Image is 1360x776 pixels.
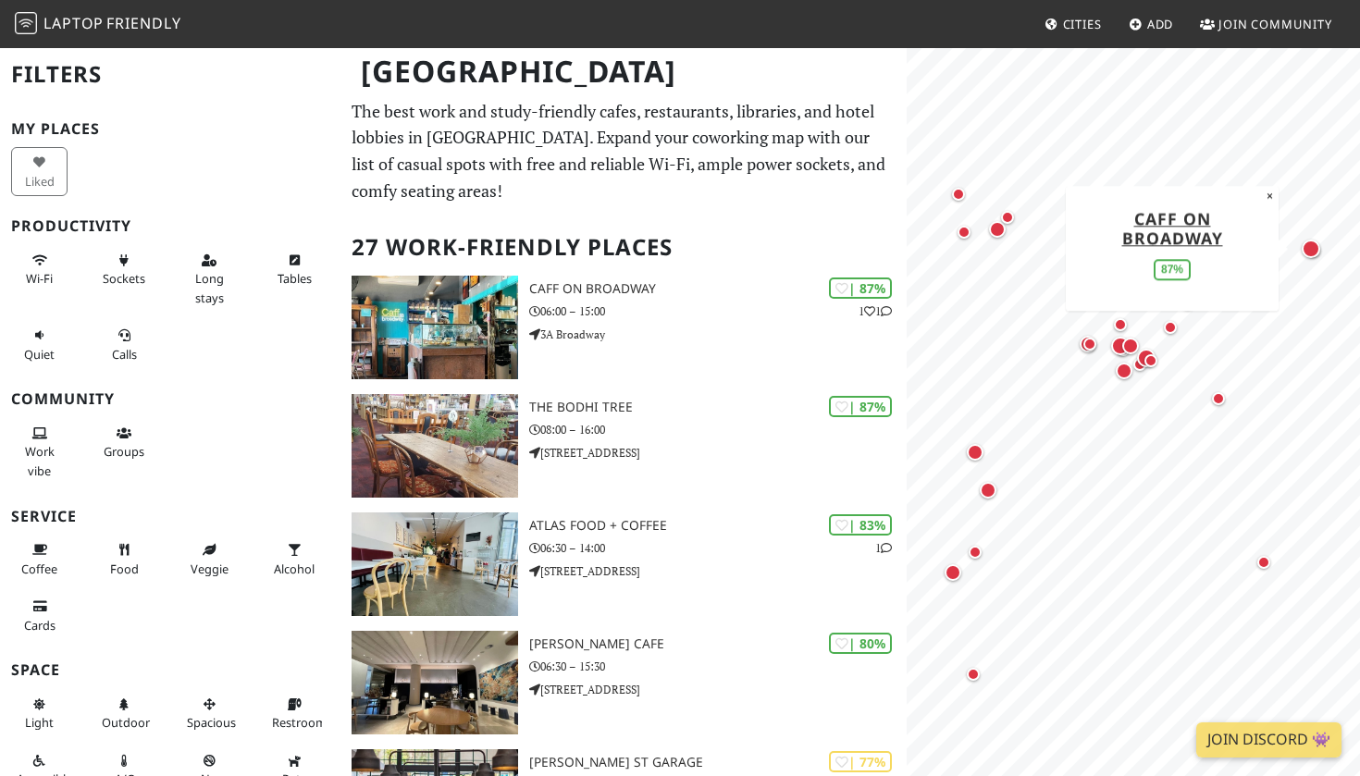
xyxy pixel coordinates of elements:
a: Add [1121,7,1181,41]
h3: Atlas Food + Coffee [529,518,907,534]
span: Coffee [21,560,57,577]
button: Veggie [181,535,238,584]
div: Map marker [1079,333,1101,355]
div: Map marker [964,541,986,563]
span: Laptop [43,13,104,33]
span: Natural light [25,714,54,731]
div: Map marker [1129,353,1151,376]
a: The Bodhi Tree | 87% The Bodhi Tree 08:00 – 16:00 [STREET_ADDRESS] [340,394,908,498]
span: Group tables [104,443,144,460]
button: Tables [266,245,323,294]
a: Atlas Food + Coffee | 83% 1 Atlas Food + Coffee 06:30 – 14:00 [STREET_ADDRESS] [340,512,908,616]
span: Video/audio calls [112,346,137,363]
span: Long stays [195,270,224,305]
div: Map marker [947,183,970,205]
div: | 87% [829,277,892,299]
button: Alcohol [266,535,323,584]
div: Map marker [1159,316,1181,339]
button: Work vibe [11,418,68,486]
div: Map marker [1207,388,1230,410]
div: Map marker [1107,333,1133,359]
button: Cards [11,591,68,640]
img: Caff on Broadway [352,276,518,379]
button: Long stays [181,245,238,313]
div: Map marker [976,478,1000,502]
button: Restroom [266,689,323,738]
div: | 83% [829,514,892,536]
div: Map marker [1298,236,1324,262]
p: 08:00 – 16:00 [529,421,907,438]
img: Hemingway Cafe [352,631,518,734]
div: Map marker [1140,350,1162,372]
img: The Bodhi Tree [352,394,518,498]
div: Map marker [1119,334,1143,358]
button: Light [11,689,68,738]
button: Close popup [1261,186,1279,206]
p: 06:30 – 15:30 [529,658,907,675]
span: Quiet [24,346,55,363]
a: Join Community [1193,7,1340,41]
span: People working [25,443,55,478]
h3: [PERSON_NAME] St Garage [529,755,907,770]
div: 87% [1154,259,1191,280]
button: Coffee [11,535,68,584]
p: 06:00 – 15:00 [529,302,907,320]
p: 06:30 – 14:00 [529,539,907,557]
span: Stable Wi-Fi [26,270,53,287]
h3: The Bodhi Tree [529,400,907,415]
span: Restroom [272,714,327,731]
button: Outdoor [96,689,153,738]
div: Map marker [1133,345,1159,371]
span: Alcohol [274,560,315,577]
h3: Productivity [11,217,329,235]
h3: Community [11,390,329,408]
div: Map marker [962,663,984,685]
div: Map marker [953,221,975,243]
div: Map marker [1109,314,1131,336]
h2: 27 Work-Friendly Places [352,219,896,276]
div: Map marker [1076,332,1100,356]
a: Join Discord 👾 [1196,722,1341,758]
a: Cities [1037,7,1109,41]
button: Wi-Fi [11,245,68,294]
button: Sockets [96,245,153,294]
p: [STREET_ADDRESS] [529,444,907,462]
button: Quiet [11,320,68,369]
span: Join Community [1218,16,1332,32]
span: Cities [1063,16,1102,32]
div: | 77% [829,751,892,772]
div: Map marker [985,217,1009,241]
img: LaptopFriendly [15,12,37,34]
div: Map marker [1253,551,1275,573]
a: Caff on Broadway [1122,207,1223,249]
button: Spacious [181,689,238,738]
button: Groups [96,418,153,467]
h3: Service [11,508,329,525]
h3: Caff on Broadway [529,281,907,297]
p: [STREET_ADDRESS] [529,681,907,698]
h3: My Places [11,120,329,138]
h3: [PERSON_NAME] Cafe [529,636,907,652]
p: 1 1 [859,302,892,320]
div: Map marker [1112,359,1136,383]
span: Spacious [187,714,236,731]
div: Map marker [996,206,1019,228]
button: Calls [96,320,153,369]
a: Hemingway Cafe | 80% [PERSON_NAME] Cafe 06:30 – 15:30 [STREET_ADDRESS] [340,631,908,734]
a: LaptopFriendly LaptopFriendly [15,8,181,41]
button: Food [96,535,153,584]
p: 3A Broadway [529,326,907,343]
div: Map marker [1176,289,1200,314]
p: 1 [875,539,892,557]
h1: [GEOGRAPHIC_DATA] [346,46,904,97]
p: [STREET_ADDRESS] [529,562,907,580]
div: Map marker [941,560,965,585]
div: | 87% [829,396,892,417]
span: Add [1147,16,1174,32]
div: | 80% [829,633,892,654]
a: Caff on Broadway | 87% 11 Caff on Broadway 06:00 – 15:00 3A Broadway [340,276,908,379]
span: Power sockets [103,270,145,287]
img: Atlas Food + Coffee [352,512,518,616]
span: Credit cards [24,617,56,634]
span: Friendly [106,13,180,33]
